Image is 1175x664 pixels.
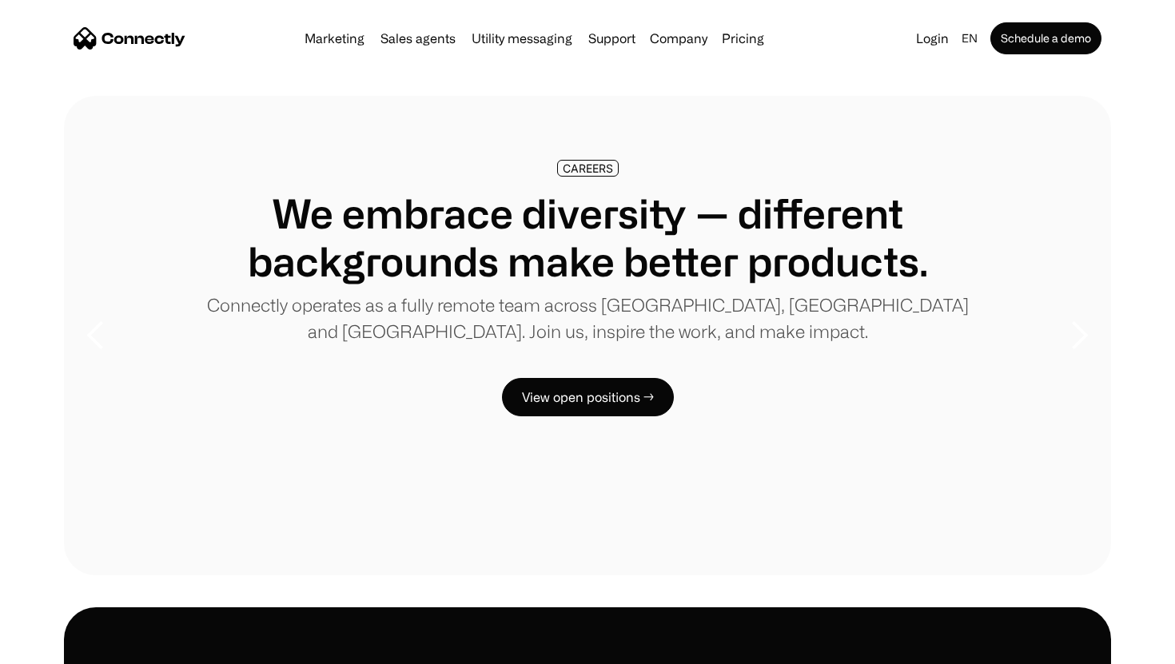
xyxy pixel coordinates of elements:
div: Company [650,27,707,50]
div: carousel [64,96,1111,575]
div: en [955,27,987,50]
h1: We embrace diversity — different backgrounds make better products. [192,189,983,285]
div: CAREERS [563,162,613,174]
a: Pricing [715,32,771,45]
a: View open positions → [502,378,674,416]
div: Company [645,27,712,50]
a: Support [582,32,642,45]
div: 7 of 8 [64,96,1111,575]
a: home [74,26,185,50]
a: Marketing [298,32,371,45]
a: Schedule a demo [990,22,1101,54]
a: Login [910,27,955,50]
a: Sales agents [374,32,462,45]
aside: Language selected: English [16,634,96,658]
div: en [962,27,978,50]
div: next slide [1047,256,1111,415]
p: Connectly operates as a fully remote team across [GEOGRAPHIC_DATA], [GEOGRAPHIC_DATA] and [GEOGRA... [192,292,983,344]
a: Utility messaging [465,32,579,45]
ul: Language list [32,636,96,658]
div: previous slide [64,256,128,415]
